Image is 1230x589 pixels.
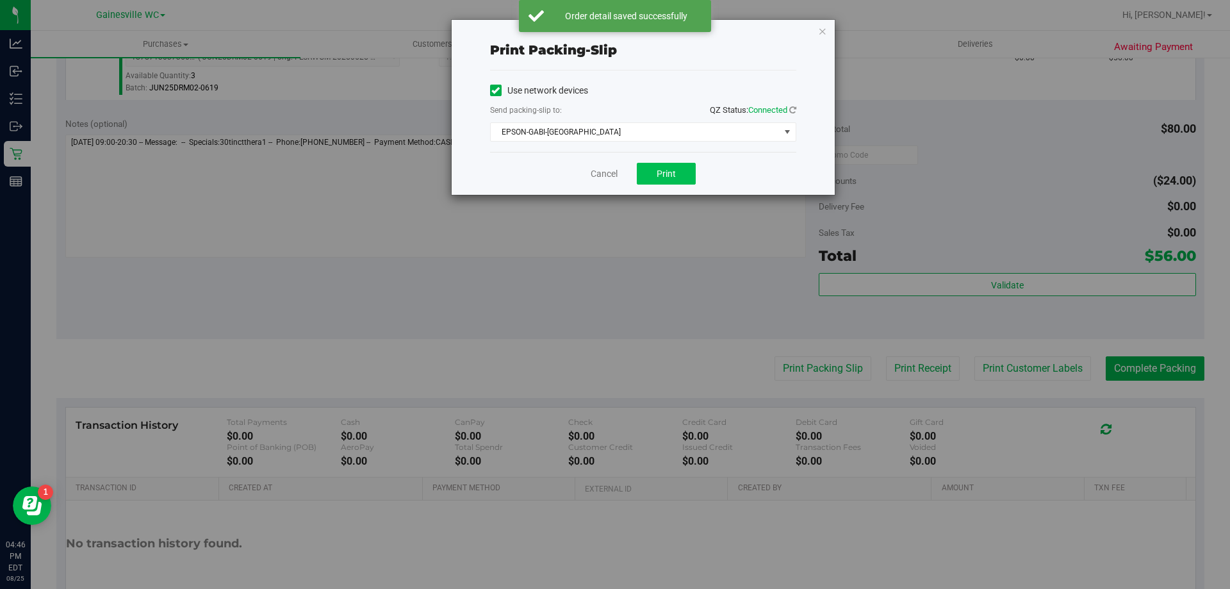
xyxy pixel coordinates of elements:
div: Order detail saved successfully [551,10,701,22]
label: Use network devices [490,84,588,97]
span: QZ Status: [710,105,796,115]
iframe: Resource center [13,486,51,525]
label: Send packing-slip to: [490,104,562,116]
span: select [779,123,795,141]
span: Print packing-slip [490,42,617,58]
span: Print [657,169,676,179]
button: Print [637,163,696,185]
span: Connected [748,105,787,115]
span: EPSON-GABI-[GEOGRAPHIC_DATA] [491,123,780,141]
a: Cancel [591,167,618,181]
iframe: Resource center unread badge [38,485,53,500]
